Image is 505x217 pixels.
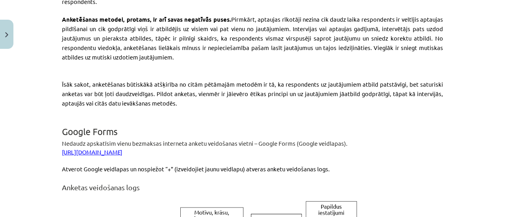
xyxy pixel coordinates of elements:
span: Anketēšanas metodei, protams, ir arī savas negatīvās puses. [62,15,231,23]
span: Īsāk sakot, anketēšanas būtiskākā atšķirība no citām pētāmajām metodēm ir tā, ka respondents uz j... [62,80,443,107]
span: Nedaudz apskatīsim vienu bezmaksas interneta anketu veidošanas vietni – Google Forms (Google veid... [62,139,348,147]
a: [URL][DOMAIN_NAME] [62,148,122,156]
img: icon-close-lesson-0947bae3869378f0d4975bcd49f059093ad1ed9edebbc8119c70593378902aed.svg [5,32,8,37]
span: Pirmkārt, aptaujas rīkotāji nezina cik daudz laika respondents ir veltījis aptaujas pildīšanai un... [62,15,443,61]
span: Atverot Google veidlapas un nospiežot “+” (izveidojiet jaunu veidlapu) atveras anketu veidošanas ... [62,165,330,172]
h2: Anketas veidošanas logs [62,173,443,193]
h1: Google Forms [62,112,443,137]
